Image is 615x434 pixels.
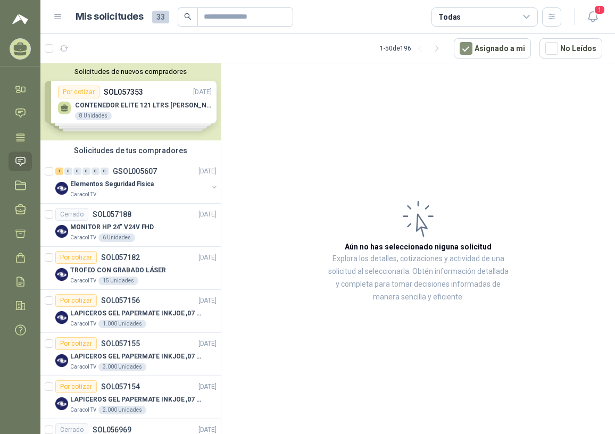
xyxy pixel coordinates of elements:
p: TROFEO CON GRABADO LÁSER [70,265,166,276]
button: Solicitudes de nuevos compradores [45,68,217,76]
button: No Leídos [539,38,602,59]
div: 3.000 Unidades [98,363,146,371]
p: SOL056969 [93,426,131,433]
img: Company Logo [55,397,68,410]
div: Por cotizar [55,337,97,350]
h3: Aún no has seleccionado niguna solicitud [345,241,492,253]
p: [DATE] [198,253,217,263]
div: 0 [64,168,72,175]
a: 1 0 0 0 0 0 GSOL005607[DATE] Company LogoElementos Seguridad FisicaCaracol TV [55,165,219,199]
p: GSOL005607 [113,168,157,175]
img: Company Logo [55,225,68,238]
img: Logo peakr [12,13,28,26]
img: Company Logo [55,311,68,324]
button: Asignado a mi [454,38,531,59]
p: SOL057156 [101,297,140,304]
p: LAPICEROS GEL PAPERMATE INKJOE ,07 1 LOGO 1 TINTA [70,352,203,362]
span: 33 [152,11,169,23]
p: Caracol TV [70,277,96,285]
a: Por cotizarSOL057154[DATE] Company LogoLAPICEROS GEL PAPERMATE INKJOE ,07 1 LOGO 1 TINTACaracol T... [40,376,221,419]
div: 6 Unidades [98,233,135,242]
div: 1 [55,168,63,175]
div: 15 Unidades [98,277,138,285]
p: LAPICEROS GEL PAPERMATE INKJOE ,07 1 LOGO 1 TINTA [70,308,203,319]
div: Por cotizar [55,380,97,393]
div: 1 - 50 de 196 [380,40,445,57]
div: Solicitudes de nuevos compradoresPor cotizarSOL057353[DATE] CONTENEDOR ELITE 121 LTRS [PERSON_NAM... [40,63,221,140]
p: LAPICEROS GEL PAPERMATE INKJOE ,07 1 LOGO 1 TINTA [70,395,203,405]
a: CerradoSOL057188[DATE] Company LogoMONITOR HP 24" V24V FHDCaracol TV6 Unidades [40,204,221,247]
a: Por cotizarSOL057156[DATE] Company LogoLAPICEROS GEL PAPERMATE INKJOE ,07 1 LOGO 1 TINTACaracol T... [40,290,221,333]
div: 0 [73,168,81,175]
p: Caracol TV [70,406,96,414]
span: 1 [594,5,605,15]
div: Por cotizar [55,294,97,307]
p: Caracol TV [70,363,96,371]
div: 0 [92,168,99,175]
p: [DATE] [198,166,217,177]
p: SOL057188 [93,211,131,218]
a: Por cotizarSOL057182[DATE] Company LogoTROFEO CON GRABADO LÁSERCaracol TV15 Unidades [40,247,221,290]
p: SOL057154 [101,383,140,390]
div: Por cotizar [55,251,97,264]
div: 0 [82,168,90,175]
p: [DATE] [198,382,217,392]
a: Por cotizarSOL057155[DATE] Company LogoLAPICEROS GEL PAPERMATE INKJOE ,07 1 LOGO 1 TINTACaracol T... [40,333,221,376]
p: SOL057155 [101,340,140,347]
p: Elementos Seguridad Fisica [70,179,154,189]
p: Explora los detalles, cotizaciones y actividad de una solicitud al seleccionarla. Obtén informaci... [328,253,509,304]
p: Caracol TV [70,320,96,328]
div: Cerrado [55,208,88,221]
p: Caracol TV [70,190,96,199]
img: Company Logo [55,268,68,281]
div: 2.000 Unidades [98,406,146,414]
p: MONITOR HP 24" V24V FHD [70,222,154,232]
p: [DATE] [198,296,217,306]
img: Company Logo [55,354,68,367]
p: Caracol TV [70,233,96,242]
div: Todas [438,11,461,23]
img: Company Logo [55,182,68,195]
div: 1.000 Unidades [98,320,146,328]
p: SOL057182 [101,254,140,261]
h1: Mis solicitudes [76,9,144,24]
p: [DATE] [198,339,217,349]
div: Solicitudes de tus compradores [40,140,221,161]
div: 0 [101,168,109,175]
p: [DATE] [198,210,217,220]
button: 1 [583,7,602,27]
span: search [184,13,192,20]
